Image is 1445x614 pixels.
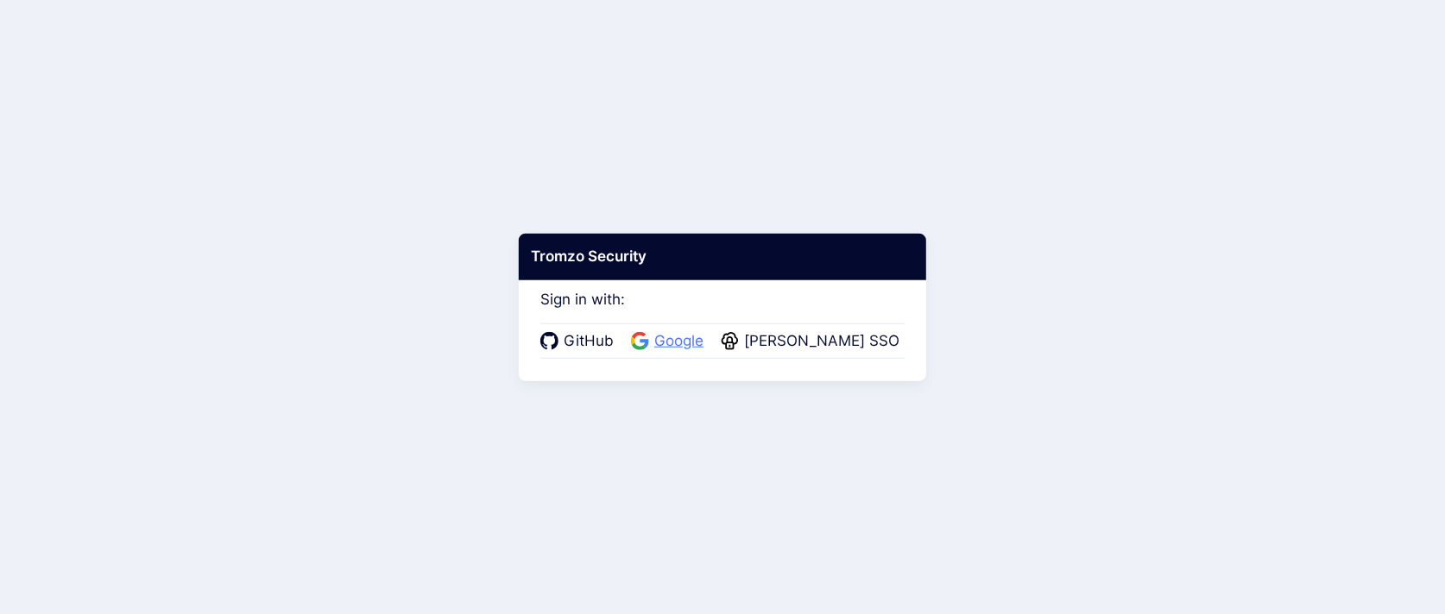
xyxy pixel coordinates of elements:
span: [PERSON_NAME] SSO [739,330,905,353]
span: GitHub [558,330,619,353]
div: Tromzo Security [519,234,926,280]
a: GitHub [540,330,619,353]
a: [PERSON_NAME] SSO [721,330,905,353]
div: Sign in with: [540,267,905,359]
span: Google [649,330,709,353]
a: Google [631,330,709,353]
